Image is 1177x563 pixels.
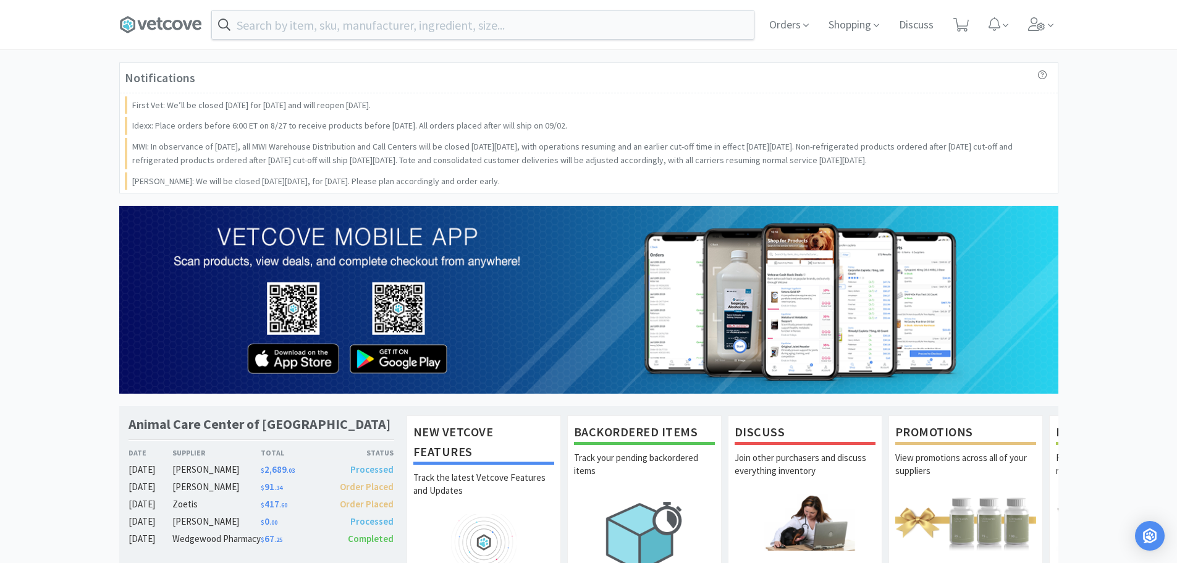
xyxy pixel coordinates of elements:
a: [DATE][PERSON_NAME]$0.00Processed [129,514,394,529]
span: Processed [350,515,394,527]
div: Open Intercom Messenger [1135,521,1165,551]
div: [PERSON_NAME] [172,480,261,494]
h1: Backordered Items [574,422,715,445]
div: [PERSON_NAME] [172,462,261,477]
div: [DATE] [129,531,173,546]
img: hero_promotions.png [895,494,1036,551]
a: Discuss [894,20,939,31]
div: Supplier [172,447,261,459]
div: [DATE] [129,462,173,477]
h1: Promotions [895,422,1036,445]
span: . 60 [279,501,287,509]
span: . 34 [274,484,282,492]
input: Search by item, sku, manufacturer, ingredient, size... [212,11,754,39]
img: 169a39d576124ab08f10dc54d32f3ffd_4.png [119,206,1058,394]
p: First Vet: We’ll be closed [DATE] for [DATE] and will reopen [DATE]. [132,98,371,112]
p: View promotions across all of your suppliers [895,451,1036,494]
span: 67 [261,533,282,544]
span: $ [261,484,264,492]
h3: Notifications [125,68,195,88]
span: 91 [261,481,282,493]
img: hero_discuss.png [735,494,875,551]
span: $ [261,536,264,544]
span: . 25 [274,536,282,544]
div: [DATE] [129,497,173,512]
span: 0 [261,515,277,527]
span: $ [261,467,264,475]
span: Processed [350,464,394,475]
a: [DATE]Zoetis$417.60Order Placed [129,497,394,512]
div: Zoetis [172,497,261,512]
a: [DATE][PERSON_NAME]$2,689.03Processed [129,462,394,477]
span: . 00 [269,519,277,527]
span: 417 [261,498,287,510]
div: Wedgewood Pharmacy [172,531,261,546]
p: [PERSON_NAME]: We will be closed [DATE][DATE], for [DATE]. Please plan accordingly and order early. [132,174,500,188]
span: 2,689 [261,464,295,475]
span: $ [261,519,264,527]
span: Order Placed [340,498,394,510]
span: Completed [348,533,394,544]
p: Track the latest Vetcove Features and Updates [413,471,554,514]
div: Status [327,447,394,459]
div: [PERSON_NAME] [172,514,261,529]
span: $ [261,501,264,509]
div: [DATE] [129,480,173,494]
span: . 03 [287,467,295,475]
div: Date [129,447,173,459]
a: [DATE][PERSON_NAME]$91.34Order Placed [129,480,394,494]
p: MWI: In observance of [DATE], all MWI Warehouse Distribution and Call Centers will be closed [DAT... [132,140,1048,167]
p: Idexx: Place orders before 6:00 ET on 8/27 to receive products before [DATE]. All orders placed a... [132,119,567,132]
span: Order Placed [340,481,394,493]
a: [DATE]Wedgewood Pharmacy$67.25Completed [129,531,394,546]
h1: New Vetcove Features [413,422,554,465]
h1: Discuss [735,422,875,445]
p: Join other purchasers and discuss everything inventory [735,451,875,494]
div: [DATE] [129,514,173,529]
div: Total [261,447,327,459]
p: Track your pending backordered items [574,451,715,494]
h1: Animal Care Center of [GEOGRAPHIC_DATA] [129,415,390,433]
